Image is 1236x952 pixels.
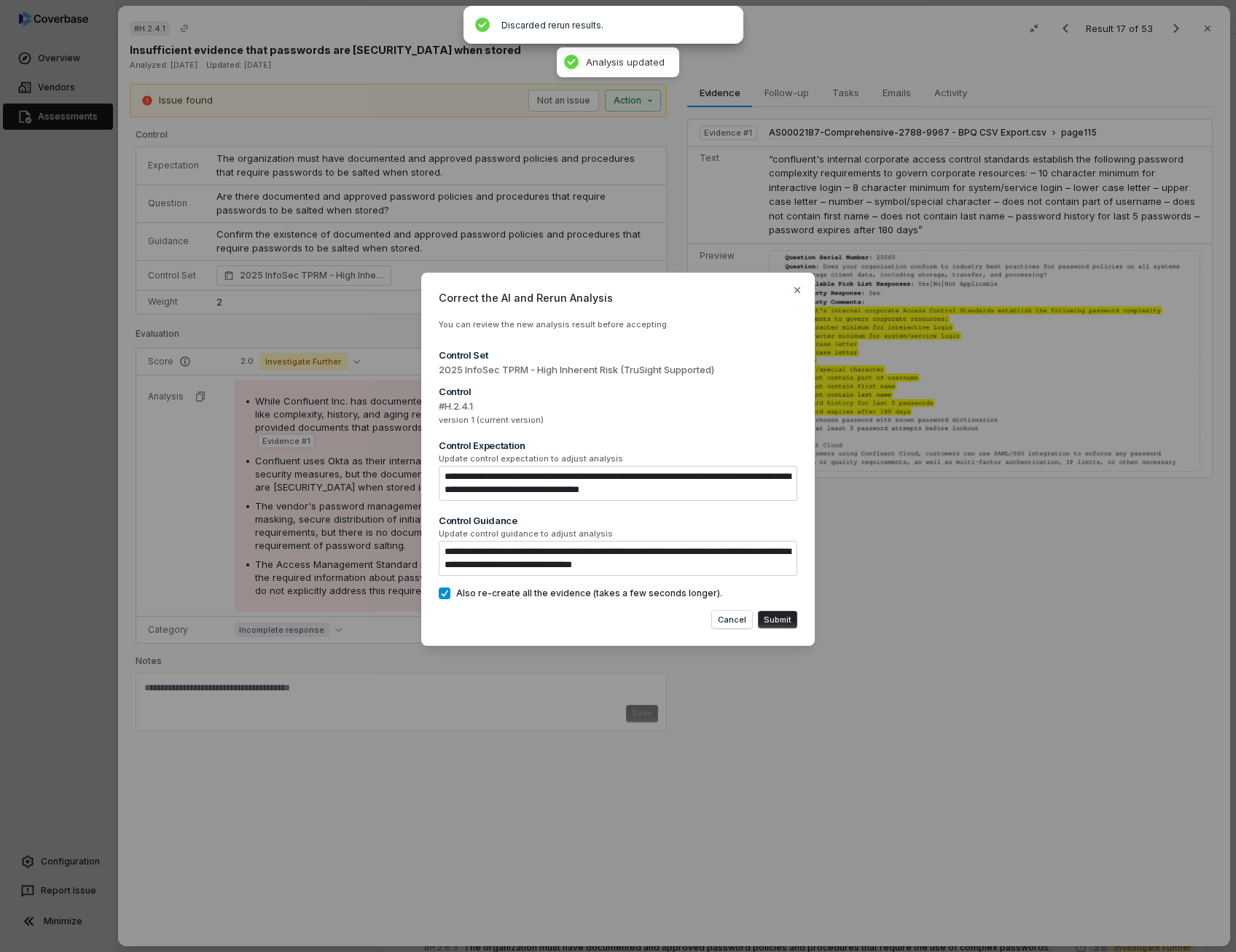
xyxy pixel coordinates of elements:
span: Also re-create all the evidence (takes a few seconds longer). [456,588,722,599]
button: Submit [758,611,797,628]
span: version 1 (current version) [439,415,797,426]
div: Control Set [439,348,797,362]
div: Control Expectation [439,439,797,452]
span: You can review the new analysis result before accepting. [439,319,669,329]
button: Cancel [712,611,752,628]
div: Analysis updated [586,56,665,69]
span: Update control guidance to adjust analysis [439,528,797,539]
span: Discarded rerun results. [501,20,603,31]
button: Also re-create all the evidence (takes a few seconds longer). [439,588,450,599]
span: #H.2.4.1 [439,399,797,414]
span: Update control expectation to adjust analysis [439,453,797,464]
span: 2025 InfoSec TPRM - High Inherent Risk (TruSight Supported) [439,363,797,378]
div: Control Guidance [439,514,797,527]
div: Control [439,385,797,398]
span: Correct the AI and Rerun Analysis [439,290,797,305]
